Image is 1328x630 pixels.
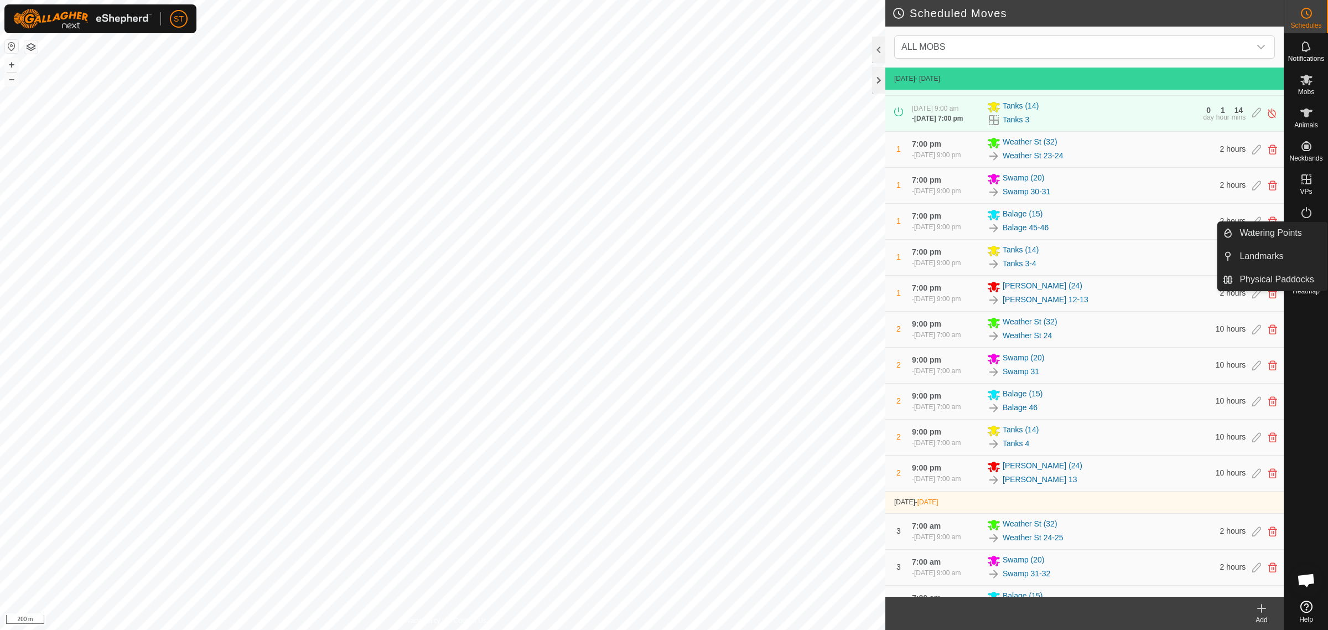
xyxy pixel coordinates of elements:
[914,569,961,577] span: [DATE] 9:00 am
[912,247,941,256] span: 7:00 pm
[897,36,1250,58] span: ALL MOBS
[912,283,941,292] span: 7:00 pm
[399,616,440,626] a: Privacy Policy
[987,329,1000,343] img: To
[1003,366,1039,378] a: Swamp 31
[1298,89,1314,95] span: Mobs
[896,526,901,535] span: 3
[914,533,961,541] span: [DATE] 9:00 am
[987,531,1000,545] img: To
[912,186,961,196] div: -
[896,180,901,189] span: 1
[912,427,941,436] span: 9:00 pm
[987,567,1000,581] img: To
[1239,615,1284,625] div: Add
[1003,208,1042,221] span: Balage (15)
[1003,352,1044,365] span: Swamp (20)
[896,144,901,153] span: 1
[1003,330,1052,342] a: Weather St 24
[1003,474,1077,486] a: [PERSON_NAME] 13
[912,222,961,232] div: -
[1289,155,1322,162] span: Neckbands
[1216,396,1246,405] span: 10 hours
[1220,144,1246,153] span: 2 hours
[5,58,18,71] button: +
[1003,532,1063,544] a: Weather St 24-25
[454,616,486,626] a: Contact Us
[912,474,961,484] div: -
[1003,136,1057,149] span: Weather St (32)
[896,324,901,333] span: 2
[912,402,961,412] div: -
[1216,360,1246,369] span: 10 hours
[1003,150,1063,162] a: Weather St 23-24
[914,403,961,411] span: [DATE] 7:00 am
[1003,244,1039,257] span: Tanks (14)
[1003,590,1042,603] span: Balage (15)
[896,216,901,225] span: 1
[1003,460,1082,473] span: [PERSON_NAME] (24)
[912,355,941,364] span: 9:00 pm
[1216,114,1230,121] div: hour
[987,293,1000,307] img: To
[896,288,901,297] span: 1
[5,40,18,53] button: Reset Map
[912,330,961,340] div: -
[1003,402,1037,414] a: Balage 46
[912,113,963,123] div: -
[1220,562,1246,571] span: 2 hours
[1003,100,1039,113] span: Tanks (14)
[1003,316,1057,329] span: Weather St (32)
[914,151,961,159] span: [DATE] 9:00 pm
[1003,424,1039,437] span: Tanks (14)
[914,367,961,375] span: [DATE] 7:00 am
[912,593,941,602] span: 7:00 am
[1003,568,1050,580] a: Swamp 31-32
[1232,114,1246,121] div: mins
[1220,180,1246,189] span: 2 hours
[912,366,961,376] div: -
[1221,106,1225,114] div: 1
[1003,114,1029,126] a: Tanks 3
[912,463,941,472] span: 9:00 pm
[987,185,1000,199] img: To
[912,105,958,112] span: [DATE] 9:00 am
[914,331,961,339] span: [DATE] 7:00 am
[1216,432,1246,441] span: 10 hours
[987,401,1000,415] img: To
[1003,438,1029,450] a: Tanks 4
[912,438,961,448] div: -
[1003,258,1036,270] a: Tanks 3-4
[13,9,152,29] img: Gallagher Logo
[912,557,941,566] span: 7:00 am
[1003,172,1044,185] span: Swamp (20)
[914,115,963,122] span: [DATE] 7:00 pm
[1234,106,1243,114] div: 14
[915,498,938,506] span: -
[912,521,941,530] span: 7:00 am
[912,175,941,184] span: 7:00 pm
[1220,526,1246,535] span: 2 hours
[1003,554,1044,567] span: Swamp (20)
[1290,22,1321,29] span: Schedules
[917,498,938,506] span: [DATE]
[915,75,940,82] span: - [DATE]
[914,295,961,303] span: [DATE] 9:00 pm
[1300,188,1312,195] span: VPs
[896,360,901,369] span: 2
[174,13,184,25] span: ST
[1216,324,1246,333] span: 10 hours
[896,562,901,571] span: 3
[896,252,901,261] span: 1
[1206,106,1211,114] div: 0
[892,7,1284,20] h2: Scheduled Moves
[987,437,1000,451] img: To
[914,475,961,483] span: [DATE] 7:00 am
[1003,294,1088,306] a: [PERSON_NAME] 12-13
[1299,616,1313,623] span: Help
[894,75,915,82] span: [DATE]
[912,211,941,220] span: 7:00 pm
[1267,107,1277,119] img: Turn off schedule move
[914,439,961,447] span: [DATE] 7:00 am
[1216,468,1246,477] span: 10 hours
